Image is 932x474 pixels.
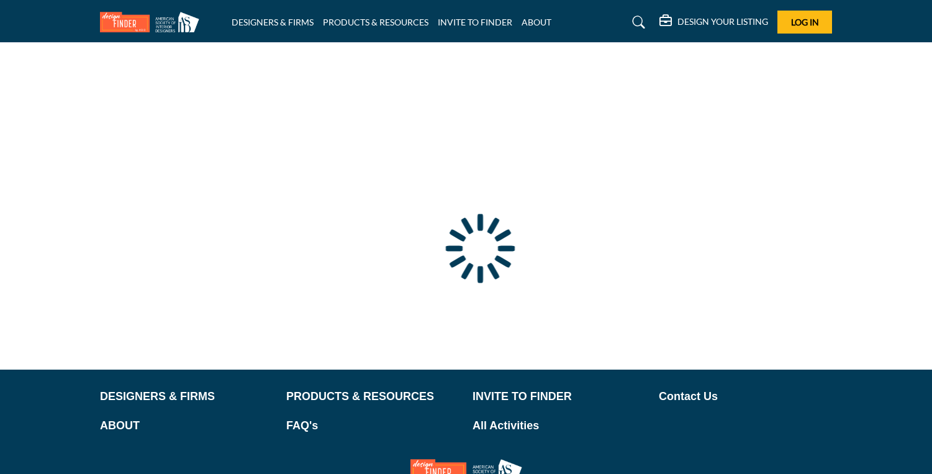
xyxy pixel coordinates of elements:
[232,17,314,27] a: DESIGNERS & FIRMS
[100,12,206,32] img: Site Logo
[659,15,768,30] div: DESIGN YOUR LISTING
[100,388,273,405] a: DESIGNERS & FIRMS
[323,17,428,27] a: PRODUCTS & RESOURCES
[473,388,646,405] a: INVITE TO FINDER
[677,16,768,27] h5: DESIGN YOUR LISTING
[791,17,819,27] span: Log In
[522,17,551,27] a: ABOUT
[620,12,653,32] a: Search
[777,11,832,34] button: Log In
[286,417,459,434] a: FAQ's
[659,388,832,405] a: Contact Us
[473,417,646,434] a: All Activities
[438,17,512,27] a: INVITE TO FINDER
[286,388,459,405] a: PRODUCTS & RESOURCES
[100,417,273,434] a: ABOUT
